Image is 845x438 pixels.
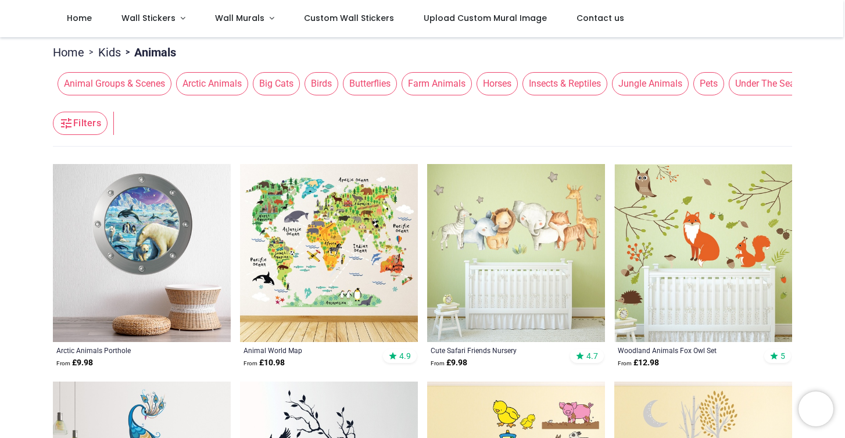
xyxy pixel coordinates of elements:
button: Birds [300,72,338,95]
button: Big Cats [248,72,300,95]
strong: £ 9.98 [431,357,467,369]
img: Cute Safari Friends Nursery Wall Sticker [427,164,605,342]
strong: £ 10.98 [244,357,285,369]
button: Under The Sea Animals [724,72,837,95]
span: Insects & Reptiles [522,72,607,95]
button: Horses [472,72,518,95]
a: Kids [98,44,121,60]
a: Home [53,44,84,60]
iframe: Brevo live chat [799,391,833,426]
span: Under The Sea Animals [729,72,837,95]
span: Arctic Animals [176,72,248,95]
span: 4.7 [586,351,598,361]
a: Woodland Animals Fox Owl Set [618,346,754,355]
button: Butterflies [338,72,397,95]
span: Animal Groups & Scenes [58,72,171,95]
span: Horses [477,72,518,95]
span: Jungle Animals [612,72,689,95]
span: From [244,360,257,366]
span: Contact us [577,12,624,24]
a: Arctic Animals Porthole [56,346,193,355]
span: 4.9 [399,351,411,361]
span: Farm Animals [402,72,472,95]
button: Farm Animals [397,72,472,95]
button: Filters [53,112,108,135]
span: 5 [780,351,785,361]
strong: £ 12.98 [618,357,659,369]
button: Animal Groups & Scenes [53,72,171,95]
span: Home [67,12,92,24]
span: From [56,360,70,366]
span: Wall Murals [215,12,264,24]
span: Upload Custom Mural Image [424,12,547,24]
span: From [618,360,632,366]
span: > [84,47,98,58]
span: Pets [693,72,724,95]
strong: £ 9.98 [56,357,93,369]
span: Butterflies [343,72,397,95]
span: Birds [305,72,338,95]
span: Big Cats [253,72,300,95]
a: Animal World Map [244,346,380,355]
span: Custom Wall Stickers [304,12,394,24]
span: Wall Stickers [121,12,176,24]
img: Woodland Animals Fox Owl Wall Sticker Set [614,164,792,342]
span: > [121,47,134,58]
button: Insects & Reptiles [518,72,607,95]
button: Pets [689,72,724,95]
button: Jungle Animals [607,72,689,95]
a: Cute Safari Friends Nursery [431,346,567,355]
span: From [431,360,445,366]
img: Animal World Map Wall Sticker - Mod4 [240,164,418,342]
button: Arctic Animals [171,72,248,95]
img: Arctic Animals Porthole Wall Sticker [53,164,231,342]
li: Animals [121,44,176,60]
